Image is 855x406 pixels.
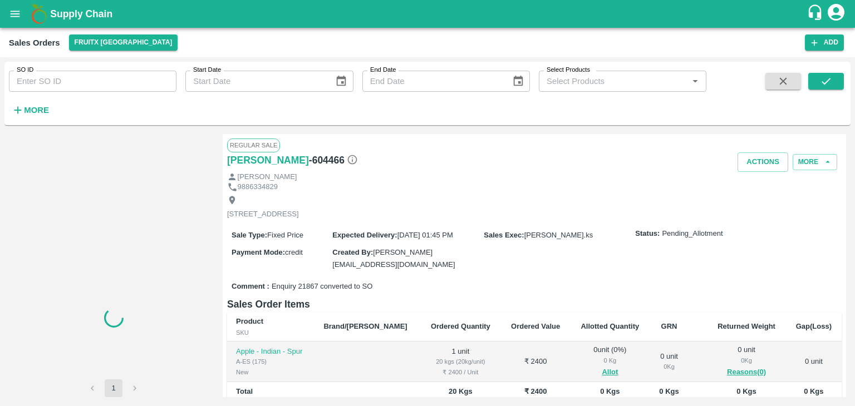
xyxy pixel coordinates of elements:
span: [PERSON_NAME].ks [524,231,593,239]
button: Choose date [508,71,529,92]
b: 0 Kgs [804,387,823,395]
button: Choose date [331,71,352,92]
p: 9886334829 [238,182,278,192]
div: Sales Orders [9,36,60,50]
b: Gap(Loss) [796,322,832,330]
div: 0 unit [659,351,680,372]
td: 1 unit [420,341,501,382]
img: logo [28,3,50,25]
button: open drawer [2,1,28,27]
b: 0 Kgs [736,387,756,395]
nav: pagination navigation [82,379,145,397]
input: End Date [362,71,503,92]
b: GRN [661,322,677,330]
span: [PERSON_NAME][EMAIL_ADDRESS][DOMAIN_NAME] [332,248,455,269]
a: Supply Chain [50,6,807,22]
h6: - 604466 [309,152,358,168]
b: Product [236,317,263,325]
input: Enter SO ID [9,71,176,92]
label: Payment Mode : [232,248,285,256]
span: Regular Sale [227,138,280,152]
span: Enquiry 21867 converted to SO [272,281,372,292]
b: 0 Kgs [659,387,679,395]
div: customer-support [807,4,826,24]
label: Status: [635,229,660,239]
b: Allotted Quantity [581,322,639,330]
button: Allot [602,366,618,379]
label: Sales Exec : [484,231,524,239]
span: Fixed Price [267,231,303,239]
b: 0 Kgs [600,387,620,395]
div: account of current user [826,2,846,26]
a: [PERSON_NAME] [227,152,309,168]
div: 0 Kg [659,362,680,372]
div: 0 Kg [716,355,777,365]
div: SKU [236,328,306,338]
b: ₹ 2400 [524,387,547,395]
b: Supply Chain [50,8,112,19]
p: [STREET_ADDRESS] [227,209,299,220]
button: Add [805,34,844,51]
b: Returned Weight [718,322,775,330]
label: Sale Type : [232,231,267,239]
button: Open [688,74,702,88]
div: 0 unit ( 0 %) [579,345,641,378]
h6: Sales Order Items [227,296,842,312]
b: Ordered Quantity [431,322,490,330]
span: Pending_Allotment [662,229,723,239]
b: Total [236,387,253,395]
div: 0 unit [716,345,777,378]
input: Start Date [185,71,326,92]
label: Start Date [193,66,221,75]
label: SO ID [17,66,33,75]
div: New [236,367,306,377]
div: 20 kgs (20kg/unit) [429,357,492,367]
button: More [9,101,52,120]
button: Actions [738,152,788,172]
b: 20 Kgs [449,387,473,395]
p: Apple - Indian - Spur [236,346,306,357]
td: ₹ 2400 [501,341,571,382]
b: Ordered Value [511,322,560,330]
label: Comment : [232,281,269,292]
strong: More [24,106,49,115]
button: Reasons(0) [716,366,777,379]
span: credit [285,248,303,256]
div: 0 Kg [579,355,641,365]
button: Select DC [69,34,178,51]
div: A-ES (175) [236,357,306,367]
label: End Date [370,66,396,75]
b: Brand/[PERSON_NAME] [323,322,407,330]
td: 0 unit [786,341,842,382]
div: ₹ 2400 / Unit [429,367,492,377]
span: [DATE] 01:45 PM [397,231,453,239]
input: Select Products [542,74,685,88]
label: Created By : [332,248,373,256]
label: Expected Delivery : [332,231,397,239]
button: More [793,154,837,170]
label: Select Products [547,66,590,75]
p: [PERSON_NAME] [238,172,297,182]
button: page 1 [105,379,122,397]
